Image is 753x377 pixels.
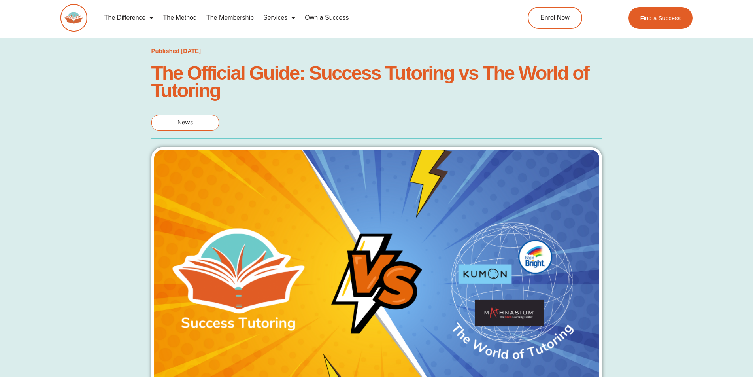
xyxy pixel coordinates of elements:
[181,47,201,54] time: [DATE]
[540,15,570,21] span: Enrol Now
[640,15,681,21] span: Find a Success
[100,9,492,27] nav: Menu
[151,45,201,57] a: Published [DATE]
[177,118,193,126] span: News
[300,9,353,27] a: Own a Success
[100,9,159,27] a: The Difference
[528,7,582,29] a: Enrol Now
[628,7,693,29] a: Find a Success
[158,9,201,27] a: The Method
[151,47,180,54] span: Published
[259,9,300,27] a: Services
[202,9,259,27] a: The Membership
[151,64,602,99] h1: The Official Guide: Success Tutoring vs The World of Tutoring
